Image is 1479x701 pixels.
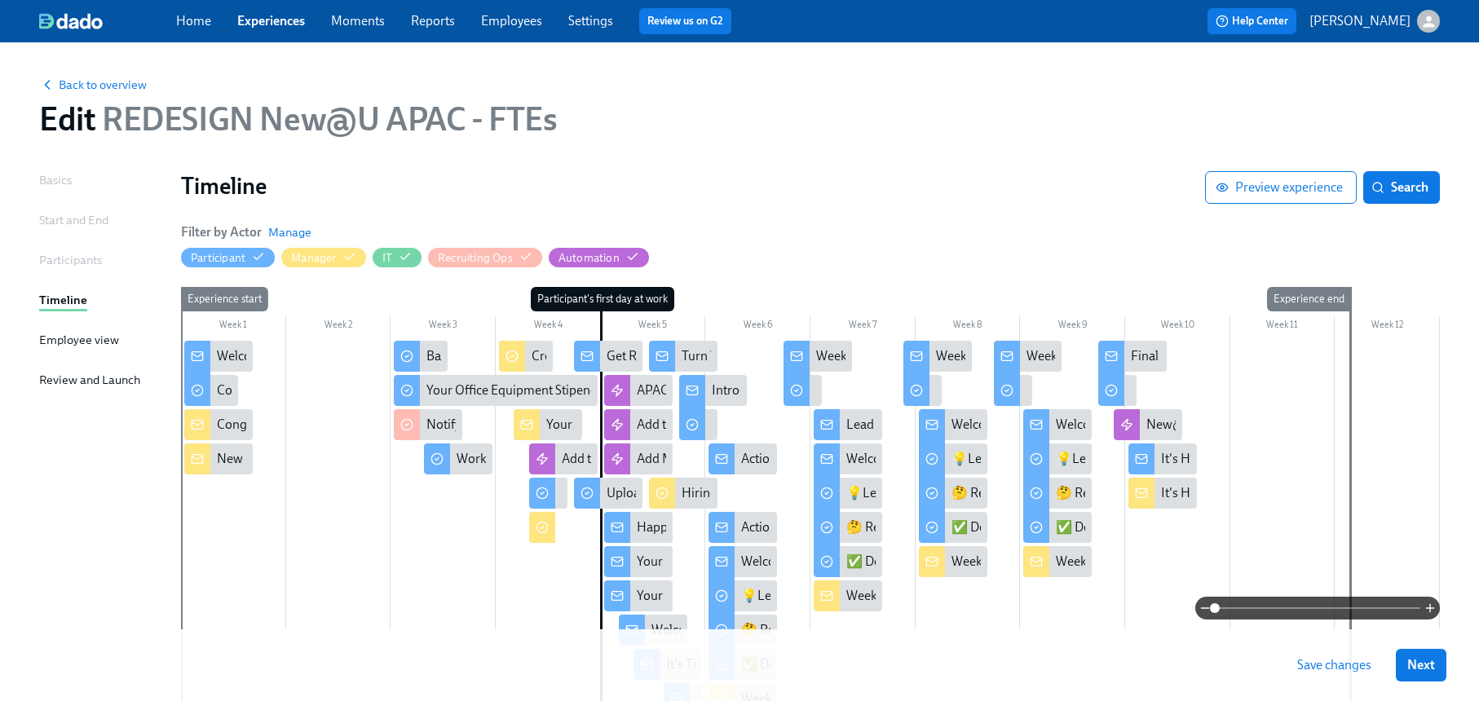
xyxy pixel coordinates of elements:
div: It's Here! Your 5 Week Values Reflection [1128,443,1197,474]
h1: Timeline [181,171,1205,201]
div: It's Here! Your New Hire's 5 Week Values Reflection [1128,478,1197,509]
div: Welcome to Week 4 — you’re hitting your stride! 💪 [951,416,1233,434]
div: Basics [39,171,72,189]
button: Search [1363,171,1440,204]
div: Background check completion [394,341,448,372]
div: APAC Slack Channels [637,381,754,399]
button: Recruiting Ops [428,248,542,267]
div: Your Udemy Benefits [637,553,753,571]
div: Welcome to Week 5 — you made it! 🎉 [1056,416,1267,434]
div: Add to Onboarding Sessions [529,443,598,474]
div: Add Managers to Slack Channel [604,443,673,474]
div: Add to Onboarding Sessions [562,450,720,468]
div: Lead with Confidence — Let’s Set You Up for Success at [GEOGRAPHIC_DATA] [846,416,1276,434]
div: 🤔 Reflect: Belonging at Work [741,621,907,639]
div: Week 11 [1230,316,1336,337]
div: 💡Learn: BEDI Learning Path [709,580,777,611]
div: 💡Learn: Purpose Driven Performance [919,443,987,474]
div: Your Udemy Benefits [604,580,673,611]
button: Back to overview [39,77,147,93]
div: Add Managers to Slack Channel [637,450,812,468]
div: 🤔 Reflect: How Your Work Contributes [951,484,1171,502]
div: Introduction to Weekly Reflections: Udemy Values [712,381,987,399]
div: Add to Cohort Slack Group [604,409,673,440]
div: Weekly Values Reflection - Act As One Team [936,347,1176,365]
div: Hide Recruiting Ops [438,250,513,266]
div: Workday Tasks [424,443,492,474]
div: Weekly Values Reflection—Embody Ownership [816,347,1074,365]
span: REDESIGN New@U APAC - FTEs [95,99,557,139]
div: Notify and perform background check [394,409,462,440]
div: Participant's first day at work [531,287,674,311]
div: Hiring Manager Week 1 Survey [649,478,717,509]
div: Introduction to Weekly Reflections: Udemy Values [679,375,748,406]
p: [PERSON_NAME] [1309,12,1411,30]
a: Home [176,13,211,29]
a: Experiences [237,13,305,29]
button: Automation [549,248,649,267]
div: ✅ Do: Keep Growing with Career Hub! [1023,512,1092,543]
div: Final Values Reflection—Never Stop Learning [1131,347,1380,365]
div: Week 1 [181,316,286,337]
div: It's Here! Your New Hire's 5 Week Values Reflection [1161,484,1446,502]
div: Your Udemy Benefits [604,546,673,577]
div: Background check completion [426,347,595,365]
div: ✅ Do: About Profile & UProps [951,518,1124,536]
div: Welcome to Week 2 at [GEOGRAPHIC_DATA] - you're off and running! [741,553,1129,571]
button: Save changes [1286,649,1383,681]
div: Your New Hire's First 2 Days - What to Expect! [514,409,582,440]
div: Welcome to Udemy Week 3 — you’re finding your rhythm! [846,450,1163,468]
a: dado [39,13,176,29]
div: 💡Learn: Purpose Driven Performance [951,450,1168,468]
div: Week 4 Onboarding for {{ participant.firstName }}- Connecting Purpose, Performance, and Recognition [919,546,987,577]
div: Confirm shipping address [217,381,361,399]
div: ✅ Do: Keep Growing with Career Hub! [1056,518,1274,536]
div: Welcome to Week 2 at [GEOGRAPHIC_DATA] - you're off and running! [709,546,777,577]
div: Turn Yourself into AI Art with [PERSON_NAME]! 🎨 [682,347,968,365]
a: Moments [331,13,385,29]
div: Welcome to Udemy Week 3 — you’re finding your rhythm! [814,443,882,474]
div: Your Udemy Benefits [637,587,753,605]
div: 💡Learn: Check-In On Tools [1056,450,1212,468]
a: Reports [411,13,455,29]
div: Action Required Re: Your Benefits [709,512,777,543]
div: Welcome to Udemy - We’re So Happy You’re Here! [217,347,492,365]
div: Action Required Re: Your Benefits [741,450,928,468]
div: Confirm shipping address [184,375,238,406]
div: Add to Cohort Slack Group [637,416,784,434]
div: Week 5 [601,316,706,337]
div: Get Ready for your First Day at [GEOGRAPHIC_DATA]! [574,341,642,372]
div: 🤔 Reflect: Using AI at Work [814,512,882,543]
h6: Filter by Actor [181,223,262,241]
div: ✅ Do: About Profile & UProps [919,512,987,543]
div: Your Office Equipment Stipend [394,375,597,406]
div: Welcome to Week 4 — you’re hitting your stride! 💪 [919,409,987,440]
div: Upload your photo in Workday! [607,484,780,502]
div: 🤔 Reflect: How Your Work Contributes [919,478,987,509]
div: Week 2 [286,316,391,337]
div: Timeline [39,291,87,309]
div: Week 3 [391,316,496,337]
div: APAC Slack Channels [604,375,673,406]
div: Week 5 Onboarding for {{ participant.firstName }} - Wrapping Up, for Now! [1023,546,1092,577]
div: Get Ready for your First Day at [GEOGRAPHIC_DATA]! [607,347,907,365]
div: Upload your photo in Workday! [574,478,642,509]
div: Create {{participant.firstName}}'s onboarding plan [499,341,553,372]
div: Congratulations on your new hire! 👏 [184,409,253,440]
div: Week 5 Onboarding for {{ participant.firstName }} - Wrapping Up, for Now! [1056,553,1472,571]
div: New@U Values Reflection [1146,416,1291,434]
button: Participant [181,248,275,267]
div: 💡Learn: AI at [GEOGRAPHIC_DATA] [814,478,882,509]
div: Happy First Day! [604,512,673,543]
div: Week 8 [916,316,1021,337]
div: 🤔 Reflect: What's Still On Your Mind? [1056,484,1265,502]
a: Employees [481,13,542,29]
div: Action Required Re: Your Benefits [741,518,928,536]
div: Turn Yourself into AI Art with [PERSON_NAME]! 🎨 [649,341,717,372]
span: Manage [268,224,311,240]
div: Final Values Reflection—Never Stop Learning [1098,341,1167,372]
div: Hiring Manager Week 1 Survey [682,484,851,502]
button: Manager [281,248,365,267]
img: dado [39,13,103,29]
button: Next [1396,649,1446,681]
